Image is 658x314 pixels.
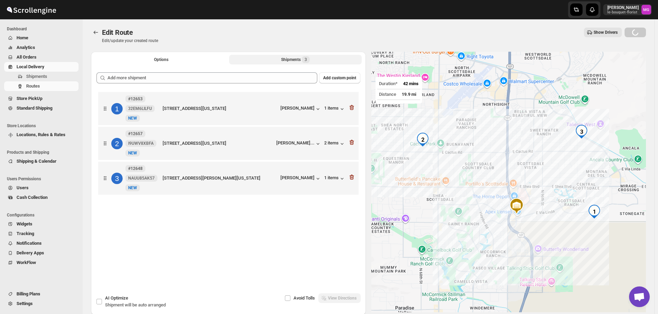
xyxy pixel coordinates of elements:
[323,75,356,81] span: Add custom point
[4,81,79,91] button: Routes
[4,289,79,299] button: Billing Plans
[607,5,639,10] p: [PERSON_NAME]
[4,52,79,62] button: All Orders
[105,302,166,307] span: Shipment will be auto arranged
[276,140,315,145] div: [PERSON_NAME]...
[402,92,416,97] span: 19.9 mi
[17,221,32,226] span: Widgets
[4,219,79,229] button: Widgets
[280,175,321,182] button: [PERSON_NAME]
[17,64,44,69] span: Local Delivery
[17,159,56,164] span: Shipping & Calendar
[324,105,346,112] button: 1 items
[128,141,154,146] span: I9UWV8XBFA
[128,151,137,155] span: NEW
[128,185,137,190] span: NEW
[154,57,168,62] span: Options
[17,231,34,236] span: Tracking
[91,67,366,275] div: Selected Shipments
[111,173,123,184] div: 3
[128,175,155,181] span: NAUU85AK57
[276,140,321,147] button: [PERSON_NAME]...
[17,185,29,190] span: Users
[107,72,317,83] input: Add more shipment
[102,38,158,43] p: Edit/update your created route
[7,26,79,32] span: Dashboard
[163,105,278,112] div: [STREET_ADDRESS][US_STATE]
[324,175,346,182] button: 1 items
[111,103,123,114] div: 1
[128,166,143,171] b: #12648
[26,83,40,89] span: Routes
[4,72,79,81] button: Shipments
[17,291,40,296] span: Billing Plans
[163,175,278,182] div: [STREET_ADDRESS][PERSON_NAME][US_STATE]
[26,74,47,79] span: Shipments
[17,301,33,306] span: Settings
[17,54,37,60] span: All Orders
[98,162,359,195] div: 3#12648NAUU85AK57NewNEW[STREET_ADDRESS][PERSON_NAME][US_STATE][PERSON_NAME]1 items
[7,123,79,129] span: Store Locations
[587,205,601,219] div: 1
[128,116,137,121] span: NEW
[105,295,128,301] span: AI Optimize
[281,56,310,63] div: Shipments
[294,295,315,301] span: Avoid Tolls
[594,30,618,35] span: Show Drivers
[4,130,79,140] button: Locations, Rules & Rates
[4,43,79,52] button: Analytics
[4,239,79,248] button: Notifications
[17,45,35,50] span: Analytics
[403,81,419,86] span: 42 mins
[17,260,36,265] span: WorkFlow
[629,286,650,307] div: Open chat
[319,72,360,83] button: Add custom point
[102,28,133,37] span: Edit Route
[607,10,639,14] p: le-bouquet-florist
[7,176,79,182] span: Users Permissions
[4,183,79,193] button: Users
[17,96,42,101] span: Store PickUp
[4,248,79,258] button: Delivery Apps
[111,138,123,149] div: 2
[603,4,652,15] button: User menu
[4,156,79,166] button: Shipping & Calendar
[128,97,143,101] b: #12653
[163,140,274,147] div: [STREET_ADDRESS][US_STATE]
[575,125,588,139] div: 3
[17,241,42,246] span: Notifications
[6,1,57,18] img: ScrollEngine
[17,105,52,111] span: Standard Shipping
[4,33,79,43] button: Home
[280,105,321,112] button: [PERSON_NAME]
[4,229,79,239] button: Tracking
[17,35,28,40] span: Home
[128,106,152,111] span: 32EM6LILFU
[229,55,362,64] button: Selected Shipments
[379,92,396,97] span: Distance
[643,8,649,12] text: MG
[4,299,79,308] button: Settings
[379,81,398,86] span: Duration*
[17,195,48,200] span: Cash Collection
[4,258,79,267] button: WorkFlow
[95,55,228,64] button: All Route Options
[91,28,101,37] button: Routes
[305,57,307,62] span: 3
[98,127,359,160] div: 2#12657I9UWV8XBFANewNEW[STREET_ADDRESS][US_STATE][PERSON_NAME]...2 items
[7,212,79,218] span: Configurations
[584,28,622,37] button: Show Drivers
[641,5,651,14] span: Melody Gluth
[416,133,430,146] div: 2
[128,131,143,136] b: #12657
[7,150,79,155] span: Products and Shipping
[324,140,346,147] button: 2 items
[17,132,65,137] span: Locations, Rules & Rates
[17,250,44,255] span: Delivery Apps
[4,193,79,202] button: Cash Collection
